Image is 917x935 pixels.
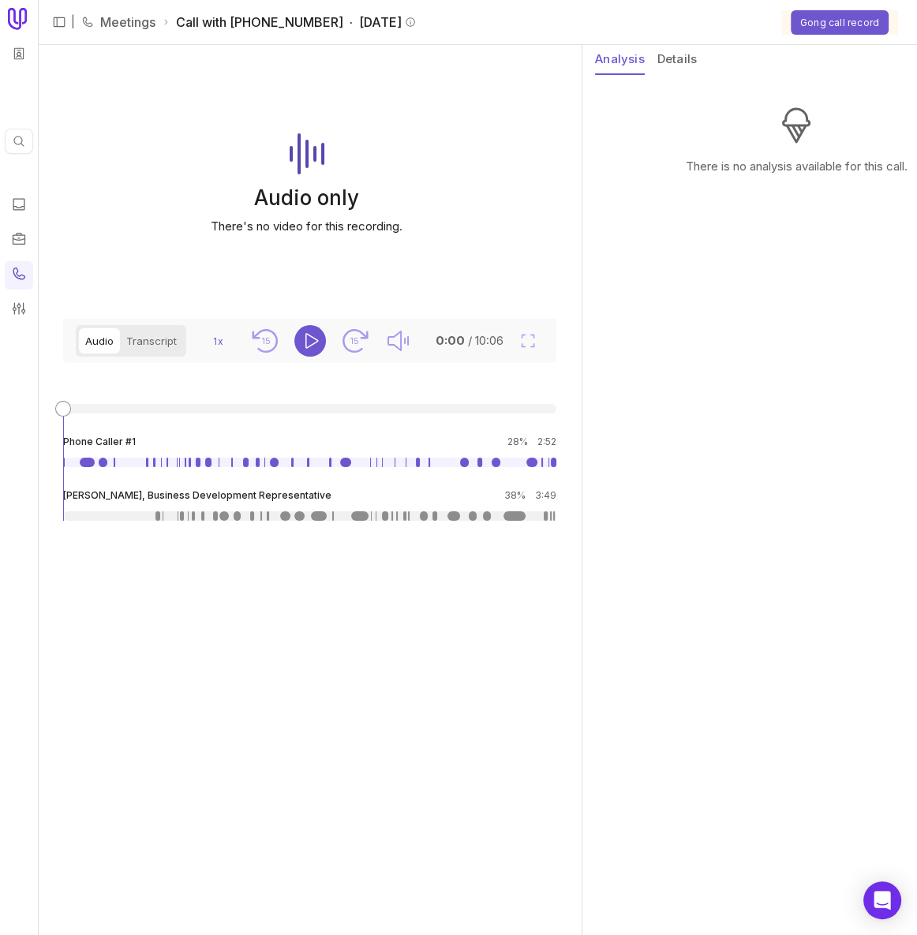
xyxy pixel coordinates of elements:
[120,328,183,353] button: Transcript
[475,333,503,348] time: 10:06
[79,328,120,353] button: Audio
[657,45,697,75] button: Details
[686,157,908,176] p: There is no analysis available for this call.
[63,489,331,502] span: [PERSON_NAME], Business Development Representative
[343,13,359,32] span: ·
[7,42,31,65] button: Workspace
[261,335,271,346] text: 15
[468,333,472,348] span: /
[47,10,71,34] button: Expand sidebar
[211,217,402,236] p: There's no video for this recording.
[200,329,238,353] button: 1x
[294,325,326,357] button: Play
[339,325,370,357] button: Seek forward 15 seconds
[211,185,402,211] p: Audio only
[250,325,282,357] button: Seek back 15 seconds
[512,325,544,357] button: Fullscreen
[63,436,136,448] span: Phone Caller #1
[71,13,75,32] span: |
[535,489,556,501] time: 3:49
[436,333,465,348] time: 0:00
[863,881,901,919] div: Open Intercom Messenger
[350,335,359,346] text: 15
[100,13,155,32] a: Meetings
[359,13,402,32] time: [DATE]
[504,489,556,502] div: 38%
[507,436,556,448] div: 28%
[791,10,889,35] button: Gong call record
[537,436,556,447] time: 2:52
[383,325,414,357] button: Mute
[595,45,645,75] button: Analysis
[176,13,416,32] span: Call with [PHONE_NUMBER]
